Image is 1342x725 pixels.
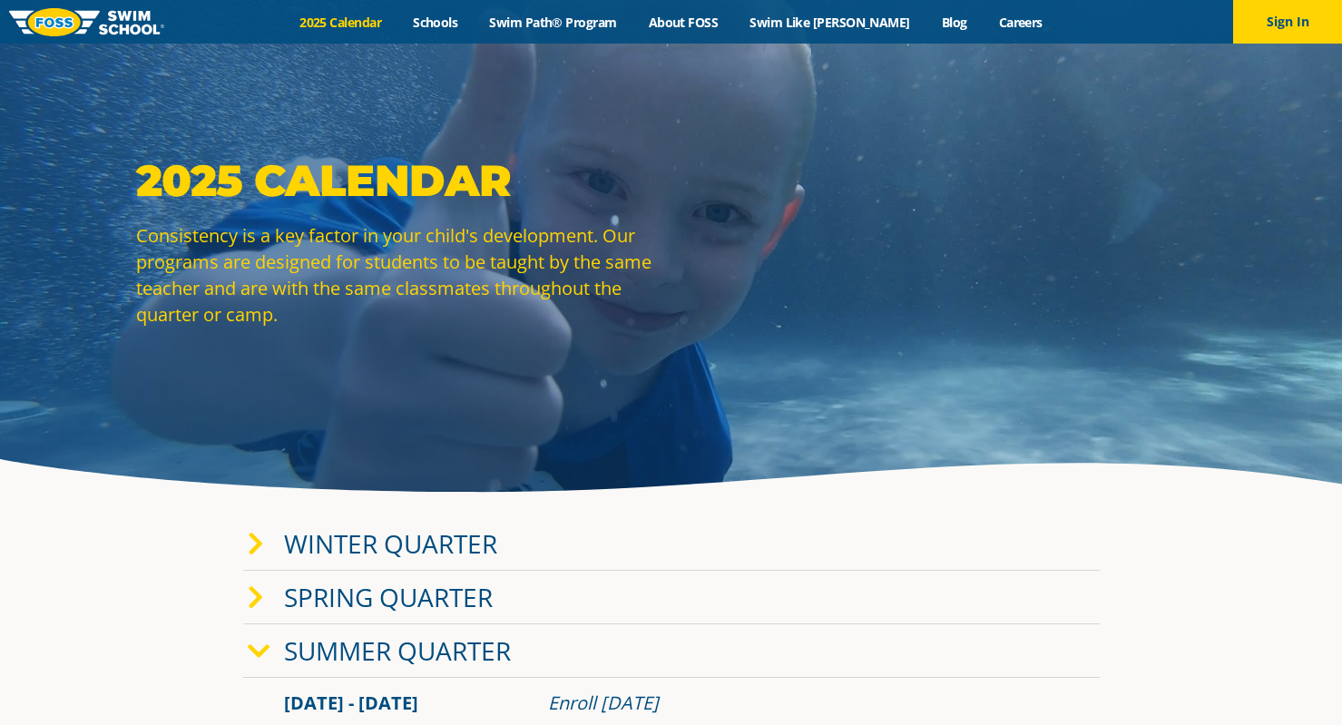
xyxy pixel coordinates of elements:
[284,580,493,614] a: Spring Quarter
[983,14,1058,31] a: Careers
[9,8,164,36] img: FOSS Swim School Logo
[284,633,511,668] a: Summer Quarter
[284,691,418,715] span: [DATE] - [DATE]
[926,14,983,31] a: Blog
[136,222,662,328] p: Consistency is a key factor in your child's development. Our programs are designed for students t...
[632,14,734,31] a: About FOSS
[136,154,511,207] strong: 2025 Calendar
[284,526,497,561] a: Winter Quarter
[548,691,1059,716] div: Enroll [DATE]
[734,14,926,31] a: Swim Like [PERSON_NAME]
[397,14,474,31] a: Schools
[284,14,397,31] a: 2025 Calendar
[474,14,632,31] a: Swim Path® Program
